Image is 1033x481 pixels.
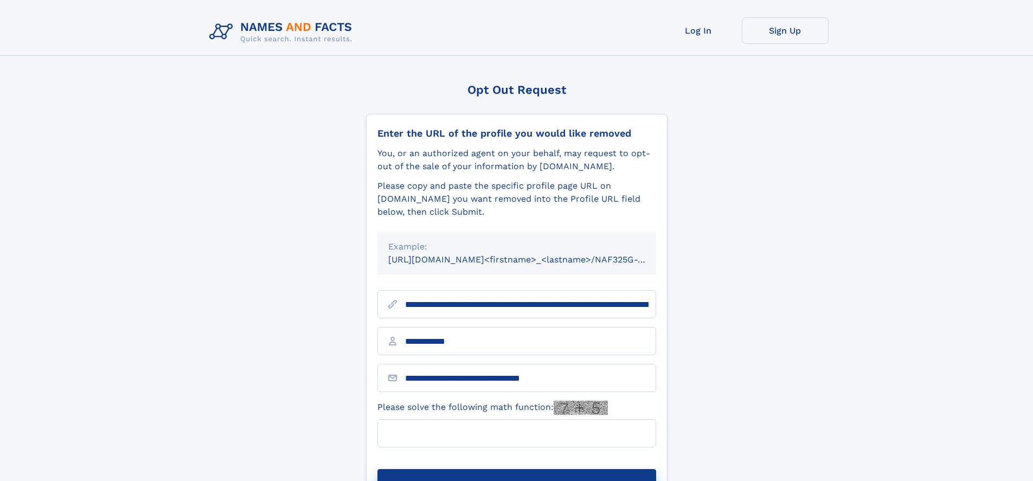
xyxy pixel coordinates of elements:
[377,179,656,219] div: Please copy and paste the specific profile page URL on [DOMAIN_NAME] you want removed into the Pr...
[388,240,645,253] div: Example:
[655,17,742,44] a: Log In
[377,127,656,139] div: Enter the URL of the profile you would like removed
[205,17,361,47] img: Logo Names and Facts
[366,83,668,97] div: Opt Out Request
[377,147,656,173] div: You, or an authorized agent on your behalf, may request to opt-out of the sale of your informatio...
[388,254,677,265] small: [URL][DOMAIN_NAME]<firstname>_<lastname>/NAF325G-xxxxxxxx
[377,401,608,415] label: Please solve the following math function:
[742,17,829,44] a: Sign Up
